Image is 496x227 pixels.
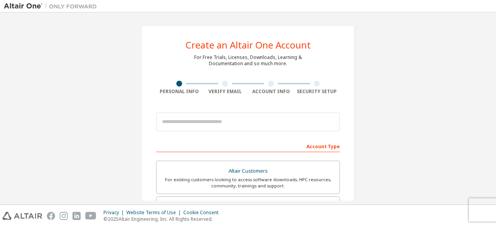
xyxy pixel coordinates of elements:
img: Altair One [4,2,101,10]
div: Website Terms of Use [126,210,183,216]
div: Cookie Consent [183,210,223,216]
div: Privacy [103,210,126,216]
img: linkedin.svg [72,212,81,220]
div: For Free Trials, Licenses, Downloads, Learning & Documentation and so much more. [194,54,302,67]
div: Verify Email [202,88,248,95]
div: Personal Info [156,88,202,95]
p: © 2025 Altair Engineering, Inc. All Rights Reserved. [103,216,223,222]
div: Security Setup [294,88,340,95]
img: youtube.svg [85,212,96,220]
div: Account Type [156,140,340,152]
div: Altair Customers [161,166,335,177]
div: Create an Altair One Account [186,40,311,50]
img: facebook.svg [47,212,55,220]
img: altair_logo.svg [2,212,42,220]
img: instagram.svg [60,212,68,220]
div: Account Info [248,88,294,95]
div: For existing customers looking to access software downloads, HPC resources, community, trainings ... [161,177,335,189]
